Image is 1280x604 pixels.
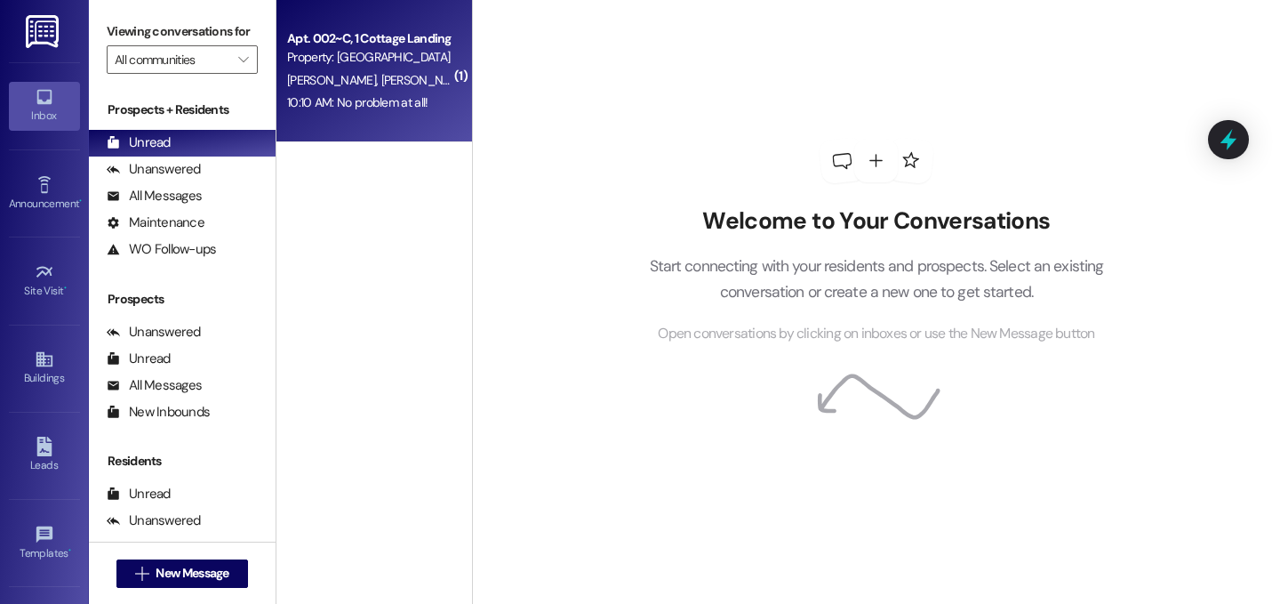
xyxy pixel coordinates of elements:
a: Buildings [9,344,80,392]
a: Templates • [9,519,80,568]
i:  [135,567,148,581]
div: Unread [107,485,171,503]
div: WO Follow-ups [107,240,216,259]
span: [PERSON_NAME] [380,72,475,88]
a: Inbox [9,82,80,130]
div: Apt. 002~C, 1 Cottage Landing Properties LLC [287,29,452,48]
div: Unanswered [107,323,201,342]
div: Unread [107,133,171,152]
div: Residents [89,452,276,471]
h2: Welcome to Your Conversations [622,207,1131,236]
div: Prospects + Residents [89,101,276,119]
span: [PERSON_NAME] [287,72,381,88]
label: Viewing conversations for [107,18,258,45]
span: • [68,544,71,557]
a: Site Visit • [9,257,80,305]
img: ResiDesk Logo [26,15,62,48]
div: Unread [107,350,171,368]
span: • [64,282,67,294]
span: • [79,195,82,207]
div: Maintenance [107,213,204,232]
div: All Messages [107,376,202,395]
div: Unanswered [107,511,201,530]
div: New Inbounds [107,403,210,422]
div: Property: [GEOGRAPHIC_DATA] [GEOGRAPHIC_DATA] [287,48,452,67]
i:  [238,52,248,67]
div: Unanswered [107,160,201,179]
p: Start connecting with your residents and prospects. Select an existing conversation or create a n... [622,254,1131,304]
button: New Message [116,560,248,588]
input: All communities [115,45,229,74]
div: All Messages [107,187,202,205]
div: 10:10 AM: No problem at all! [287,94,428,110]
a: Leads [9,431,80,479]
div: All Messages [107,538,202,557]
span: New Message [156,564,228,583]
span: Open conversations by clicking on inboxes or use the New Message button [658,323,1094,345]
div: Prospects [89,290,276,309]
